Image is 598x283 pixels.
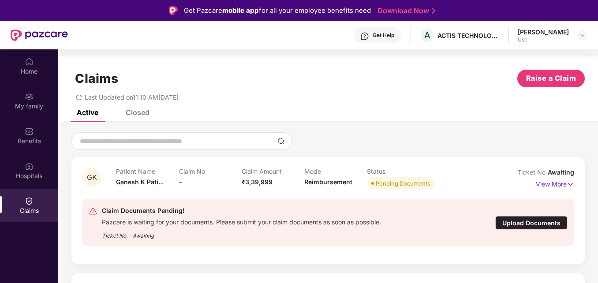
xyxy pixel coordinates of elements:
img: svg+xml;base64,PHN2ZyB3aWR0aD0iMjAiIGhlaWdodD0iMjAiIHZpZXdCb3g9IjAgMCAyMCAyMCIgZmlsbD0ibm9uZSIgeG... [25,92,34,101]
img: Logo [169,6,178,15]
div: Ticket No. - Awaiting [102,226,381,240]
div: Pending Documents [376,179,430,188]
span: Last Updated on 11:10 AM[DATE] [85,93,179,101]
span: GK [87,174,97,181]
div: Upload Documents [495,216,568,230]
button: Raise a Claim [517,70,585,87]
span: A [424,30,430,41]
img: Stroke [432,6,435,15]
img: svg+xml;base64,PHN2ZyBpZD0iSGVscC0zMngzMiIgeG1sbnM9Imh0dHA6Ly93d3cudzMub3JnLzIwMDAvc3ZnIiB3aWR0aD... [360,32,369,41]
img: svg+xml;base64,PHN2ZyBpZD0iRHJvcGRvd24tMzJ4MzIiIHhtbG5zPSJodHRwOi8vd3d3LnczLm9yZy8yMDAwL3N2ZyIgd2... [579,32,586,39]
span: Ticket No [517,168,548,176]
strong: mobile app [222,6,259,15]
span: - [179,178,182,186]
span: ₹3,39,999 [242,178,273,186]
span: redo [76,93,82,101]
img: svg+xml;base64,PHN2ZyBpZD0iQmVuZWZpdHMiIHhtbG5zPSJodHRwOi8vd3d3LnczLm9yZy8yMDAwL3N2ZyIgd2lkdGg9Ij... [25,127,34,136]
img: svg+xml;base64,PHN2ZyB4bWxucz0iaHR0cDovL3d3dy53My5vcmcvMjAwMC9zdmciIHdpZHRoPSIyNCIgaGVpZ2h0PSIyNC... [89,207,97,216]
span: Raise a Claim [526,73,576,84]
p: Claim No [179,168,242,175]
div: [PERSON_NAME] [518,28,569,36]
img: svg+xml;base64,PHN2ZyB4bWxucz0iaHR0cDovL3d3dy53My5vcmcvMjAwMC9zdmciIHdpZHRoPSIxNyIgaGVpZ2h0PSIxNy... [567,179,574,189]
h1: Claims [75,71,118,86]
img: svg+xml;base64,PHN2ZyBpZD0iSG9tZSIgeG1sbnM9Imh0dHA6Ly93d3cudzMub3JnLzIwMDAvc3ZnIiB3aWR0aD0iMjAiIG... [25,57,34,66]
p: Claim Amount [242,168,304,175]
img: svg+xml;base64,PHN2ZyBpZD0iQ2xhaW0iIHhtbG5zPSJodHRwOi8vd3d3LnczLm9yZy8yMDAwL3N2ZyIgd2lkdGg9IjIwIi... [25,197,34,205]
div: User [518,36,569,43]
div: Pazcare is waiting for your documents. Please submit your claim documents as soon as possible. [102,216,381,226]
p: View More [536,177,574,189]
p: Mode [304,168,367,175]
div: Get Pazcare for all your employee benefits need [184,5,371,16]
div: Closed [126,108,149,117]
div: ACTIS TECHNOLOGIES PRIVATE LIMITED [437,31,499,40]
span: Awaiting [548,168,574,176]
p: Patient Name [116,168,179,175]
a: Download Now [377,6,433,15]
img: svg+xml;base64,PHN2ZyBpZD0iSG9zcGl0YWxzIiB4bWxucz0iaHR0cDovL3d3dy53My5vcmcvMjAwMC9zdmciIHdpZHRoPS... [25,162,34,171]
p: Status [367,168,430,175]
div: Get Help [373,32,394,39]
div: Active [77,108,98,117]
span: Ganesh K Pati... [116,178,164,186]
div: Claim Documents Pending! [102,205,381,216]
img: New Pazcare Logo [11,30,68,41]
span: Reimbursement [304,178,352,186]
img: svg+xml;base64,PHN2ZyBpZD0iU2VhcmNoLTMyeDMyIiB4bWxucz0iaHR0cDovL3d3dy53My5vcmcvMjAwMC9zdmciIHdpZH... [277,138,284,145]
